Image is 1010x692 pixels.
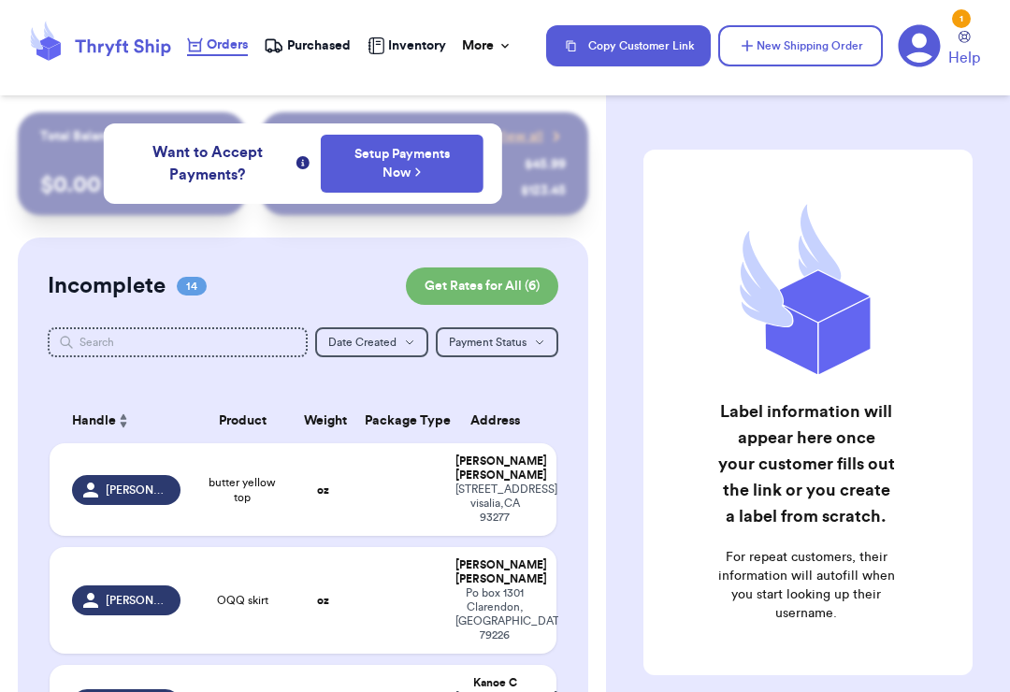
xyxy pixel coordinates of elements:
[462,36,512,55] div: More
[496,127,566,146] a: View all
[116,410,131,432] button: Sort ascending
[106,483,169,497] span: [PERSON_NAME].[PERSON_NAME]
[455,586,533,642] div: Po box 1301 Clarendon , [GEOGRAPHIC_DATA] 79226
[948,47,980,69] span: Help
[521,181,566,200] div: $ 123.45
[948,31,980,69] a: Help
[496,127,543,146] span: View all
[287,36,351,55] span: Purchased
[455,454,533,483] div: [PERSON_NAME] [PERSON_NAME]
[340,145,465,182] a: Setup Payments Now
[321,135,484,193] button: Setup Payments Now
[203,475,281,505] span: butter yellow top
[177,277,207,296] span: 14
[187,36,248,56] a: Orders
[328,337,397,348] span: Date Created
[315,327,428,357] button: Date Created
[264,36,351,55] a: Purchased
[898,24,941,67] a: 1
[444,398,555,443] th: Address
[952,9,971,28] div: 1
[72,411,116,431] span: Handle
[388,36,446,55] span: Inventory
[436,327,558,357] button: Payment Status
[40,127,121,146] p: Total Balance
[317,484,329,496] strong: oz
[455,483,533,525] div: [STREET_ADDRESS] visalia , CA 93277
[48,327,307,357] input: Search
[217,593,268,608] span: OQQ skirt
[718,25,883,66] button: New Shipping Order
[317,595,329,606] strong: oz
[123,141,293,186] span: Want to Accept Payments?
[40,170,224,200] p: $ 0.00
[546,25,711,66] button: Copy Customer Link
[455,676,533,690] div: Kanoe C
[717,548,895,623] p: For repeat customers, their information will autofill when you start looking up their username.
[106,593,169,608] span: [PERSON_NAME].[PERSON_NAME]
[48,271,166,301] h2: Incomplete
[368,36,446,55] a: Inventory
[406,267,558,305] button: Get Rates for All (6)
[717,398,895,529] h2: Label information will appear here once your customer fills out the link or you create a label fr...
[353,398,444,443] th: Package Type
[455,558,533,586] div: [PERSON_NAME] [PERSON_NAME]
[192,398,293,443] th: Product
[525,155,566,174] div: $ 45.99
[293,398,353,443] th: Weight
[207,36,248,54] span: Orders
[449,337,527,348] span: Payment Status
